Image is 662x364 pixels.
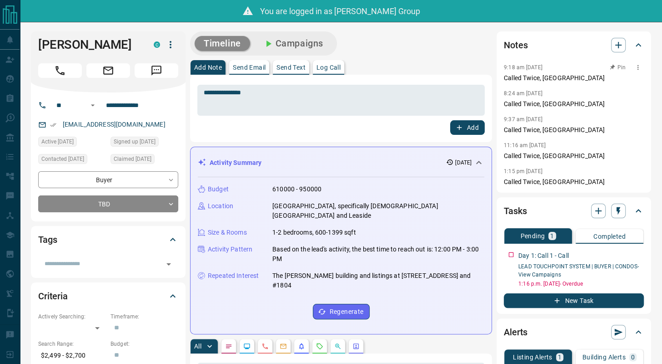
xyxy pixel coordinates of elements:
[298,343,305,350] svg: Listing Alerts
[38,348,106,363] p: $2,499 - $2,700
[110,313,178,321] p: Timeframe:
[210,158,261,168] p: Activity Summary
[41,137,74,146] span: Active [DATE]
[558,354,562,360] p: 1
[38,63,82,78] span: Call
[504,90,542,97] p: 8:24 am [DATE]
[593,233,626,240] p: Completed
[194,343,201,349] p: All
[261,343,269,350] svg: Calls
[313,304,370,319] button: Regenerate
[110,340,178,348] p: Budget:
[504,125,644,135] p: Called Twice, [GEOGRAPHIC_DATA]
[504,73,644,83] p: Called Twice, [GEOGRAPHIC_DATA]
[582,354,626,360] p: Building Alerts
[208,201,233,211] p: Location
[38,37,140,52] h1: [PERSON_NAME]
[110,137,178,149] div: Tue Aug 05 2025
[135,63,178,78] span: Message
[114,137,155,146] span: Signed up [DATE]
[504,64,542,71] p: 9:18 am [DATE]
[208,245,252,254] p: Activity Pattern
[504,99,644,109] p: Called Twice, [GEOGRAPHIC_DATA]
[38,195,178,212] div: TBD
[504,204,527,218] h2: Tasks
[513,354,552,360] p: Listing Alerts
[154,41,160,48] div: condos.ca
[605,63,631,72] button: Pin
[504,38,527,52] h2: Notes
[38,285,178,307] div: Criteria
[276,64,306,71] p: Send Text
[38,229,178,251] div: Tags
[50,122,56,128] svg: Email Verified
[38,289,68,303] h2: Criteria
[272,245,484,264] p: Based on the lead's activity, the best time to reach out is: 12:00 PM - 3:00 PM
[504,200,644,222] div: Tasks
[316,343,323,350] svg: Requests
[198,154,484,171] div: Activity Summary[DATE]
[455,159,471,167] p: [DATE]
[272,271,484,290] p: The [PERSON_NAME] building and listings at [STREET_ADDRESS] and #1804
[272,185,321,194] p: 610000 - 950000
[41,154,84,164] span: Contacted [DATE]
[352,343,360,350] svg: Agent Actions
[38,340,106,348] p: Search Range:
[87,100,98,111] button: Open
[550,233,554,239] p: 1
[260,6,420,16] span: You are logged in as [PERSON_NAME] Group
[38,171,178,188] div: Buyer
[316,64,341,71] p: Log Call
[520,233,545,239] p: Pending
[504,325,527,339] h2: Alerts
[504,151,644,161] p: Called Twice, [GEOGRAPHIC_DATA]
[504,34,644,56] div: Notes
[225,343,232,350] svg: Notes
[272,201,484,220] p: [GEOGRAPHIC_DATA], specifically [DEMOGRAPHIC_DATA][GEOGRAPHIC_DATA] and Leaside
[162,258,175,271] button: Open
[504,321,644,343] div: Alerts
[504,168,542,174] p: 1:15 pm [DATE]
[38,313,106,321] p: Actively Searching:
[114,154,151,164] span: Claimed [DATE]
[334,343,341,350] svg: Opportunities
[504,293,644,308] button: New Task
[504,177,644,187] p: Called Twice, [GEOGRAPHIC_DATA]
[254,36,332,51] button: Campaigns
[504,142,546,149] p: 11:16 am [DATE]
[208,185,229,194] p: Budget
[208,271,259,281] p: Repeated Interest
[38,154,106,167] div: Tue Aug 05 2025
[631,354,635,360] p: 0
[243,343,251,350] svg: Lead Browsing Activity
[518,251,569,261] p: Day 1: Call 1 - Call
[110,154,178,167] div: Tue Aug 05 2025
[194,64,222,71] p: Add Note
[208,228,247,237] p: Size & Rooms
[518,263,639,278] a: LEAD TOUCHPOINT SYSTEM | BUYER | CONDOS- View Campaigns
[272,228,356,237] p: 1-2 bedrooms, 600-1399 sqft
[280,343,287,350] svg: Emails
[518,280,644,288] p: 1:16 p.m. [DATE] - Overdue
[38,232,57,247] h2: Tags
[63,121,165,128] a: [EMAIL_ADDRESS][DOMAIN_NAME]
[504,116,542,123] p: 9:37 am [DATE]
[450,120,485,135] button: Add
[86,63,130,78] span: Email
[195,36,250,51] button: Timeline
[38,137,106,149] div: Sun Aug 10 2025
[233,64,266,71] p: Send Email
